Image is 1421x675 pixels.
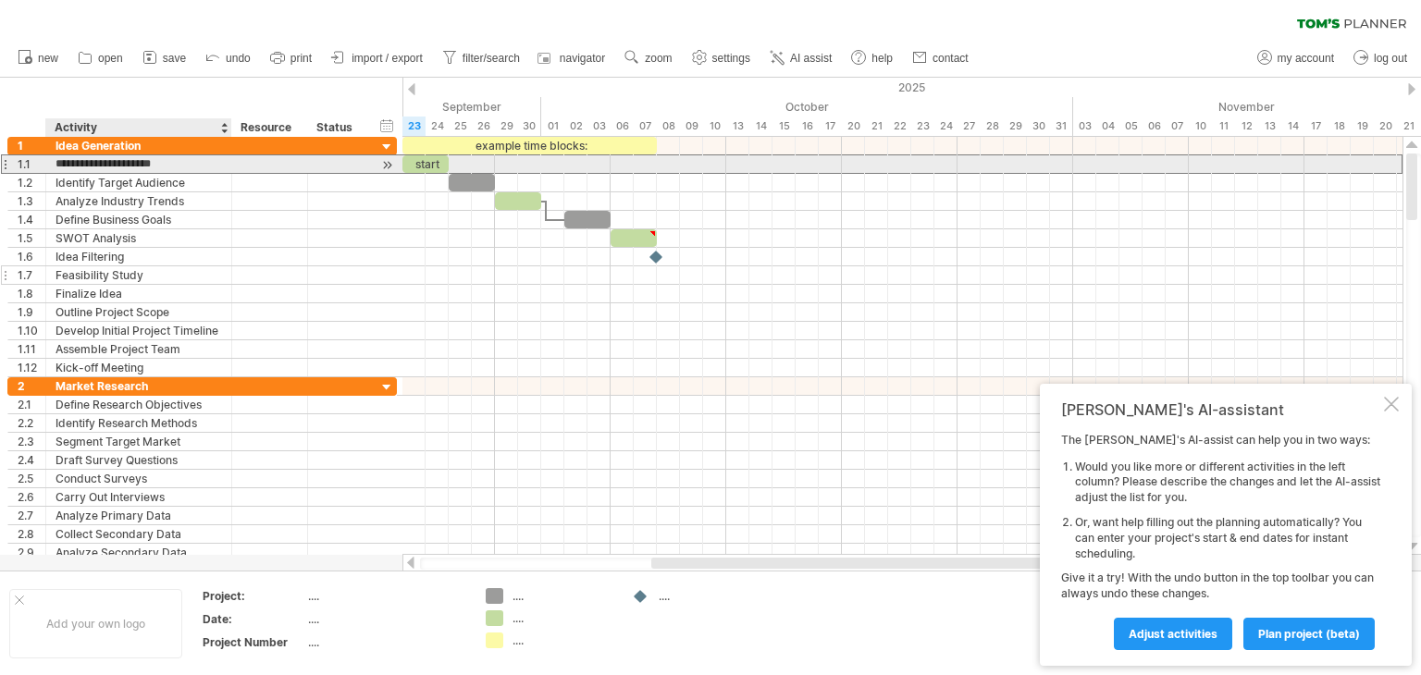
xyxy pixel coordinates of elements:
[796,117,819,136] div: Thursday, 16 October 2025
[402,117,426,136] div: Tuesday, 23 September 2025
[908,46,974,70] a: contact
[790,52,832,65] span: AI assist
[138,46,192,70] a: save
[56,507,222,524] div: Analyze Primary Data
[888,117,911,136] div: Wednesday, 22 October 2025
[18,155,45,173] div: 1.1
[657,117,680,136] div: Wednesday, 8 October 2025
[352,52,423,65] span: import / export
[18,396,45,413] div: 2.1
[765,46,837,70] a: AI assist
[18,544,45,561] div: 2.9
[620,46,677,70] a: zoom
[1374,117,1397,136] div: Thursday, 20 November 2025
[1349,46,1413,70] a: log out
[18,303,45,321] div: 1.9
[56,229,222,247] div: SWOT Analysis
[1258,117,1281,136] div: Thursday, 13 November 2025
[513,610,613,626] div: ....
[560,52,605,65] span: navigator
[18,285,45,302] div: 1.8
[535,46,611,70] a: navigator
[55,118,221,137] div: Activity
[1258,627,1360,641] span: plan project (beta)
[241,118,297,137] div: Resource
[203,634,304,650] div: Project Number
[56,192,222,210] div: Analyze Industry Trends
[1281,117,1304,136] div: Friday, 14 November 2025
[749,117,772,136] div: Tuesday, 14 October 2025
[772,117,796,136] div: Wednesday, 15 October 2025
[308,611,463,627] div: ....
[513,632,613,648] div: ....
[201,46,256,70] a: undo
[933,52,969,65] span: contact
[564,117,587,136] div: Thursday, 2 October 2025
[449,117,472,136] div: Thursday, 25 September 2025
[402,155,449,173] div: start
[1212,117,1235,136] div: Tuesday, 11 November 2025
[18,433,45,450] div: 2.3
[1114,618,1232,650] a: Adjust activities
[981,117,1004,136] div: Tuesday, 28 October 2025
[463,52,520,65] span: filter/search
[56,451,222,469] div: Draft Survey Questions
[1397,117,1420,136] div: Friday, 21 November 2025
[1189,117,1212,136] div: Monday, 10 November 2025
[56,211,222,228] div: Define Business Goals
[1143,117,1166,136] div: Thursday, 6 November 2025
[13,46,64,70] a: new
[316,118,357,137] div: Status
[712,52,750,65] span: settings
[56,303,222,321] div: Outline Project Scope
[203,611,304,627] div: Date:
[38,52,58,65] span: new
[56,322,222,339] div: Develop Initial Project Timeline
[98,52,123,65] span: open
[634,117,657,136] div: Tuesday, 7 October 2025
[518,117,541,136] div: Tuesday, 30 September 2025
[1235,117,1258,136] div: Wednesday, 12 November 2025
[18,229,45,247] div: 1.5
[1075,515,1380,561] li: Or, want help filling out the planning automatically? You can enter your project's start & end da...
[378,155,396,175] div: scroll to activity
[1253,46,1340,70] a: my account
[871,52,893,65] span: help
[1073,117,1096,136] div: Monday, 3 November 2025
[1061,433,1380,649] div: The [PERSON_NAME]'s AI-assist can help you in two ways: Give it a try! With the undo button in th...
[611,117,634,136] div: Monday, 6 October 2025
[18,377,45,395] div: 2
[56,396,222,413] div: Define Research Objectives
[659,588,760,604] div: ....
[226,52,251,65] span: undo
[587,117,611,136] div: Friday, 3 October 2025
[56,488,222,506] div: Carry Out Interviews
[1050,117,1073,136] div: Friday, 31 October 2025
[56,377,222,395] div: Market Research
[18,507,45,524] div: 2.7
[18,470,45,487] div: 2.5
[1351,117,1374,136] div: Wednesday, 19 November 2025
[402,137,657,154] div: example time blocks:
[18,525,45,543] div: 2.8
[703,117,726,136] div: Friday, 10 October 2025
[266,46,317,70] a: print
[846,46,898,70] a: help
[1304,117,1328,136] div: Monday, 17 November 2025
[56,248,222,265] div: Idea Filtering
[56,433,222,450] div: Segment Target Market
[18,174,45,191] div: 1.2
[1119,117,1143,136] div: Wednesday, 5 November 2025
[18,322,45,339] div: 1.10
[819,117,842,136] div: Friday, 17 October 2025
[18,137,45,154] div: 1
[865,117,888,136] div: Tuesday, 21 October 2025
[290,52,312,65] span: print
[56,340,222,358] div: Assemble Project Team
[18,451,45,469] div: 2.4
[541,97,1073,117] div: October 2025
[1328,117,1351,136] div: Tuesday, 18 November 2025
[203,588,304,604] div: Project:
[726,117,749,136] div: Monday, 13 October 2025
[1374,52,1407,65] span: log out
